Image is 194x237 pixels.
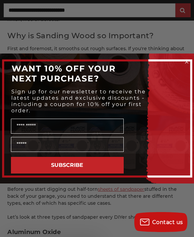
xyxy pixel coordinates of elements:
input: Email [11,137,124,152]
button: SUBSCRIBE [11,157,124,174]
button: Close dialog [183,59,190,65]
button: Contact us [134,212,187,232]
span: Sign up for our newsletter to receive the latest updates and exclusive discounts - including a co... [11,88,146,114]
span: WANT 10% OFF YOUR NEXT PURCHASE? [12,63,116,83]
span: Contact us [152,219,183,225]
